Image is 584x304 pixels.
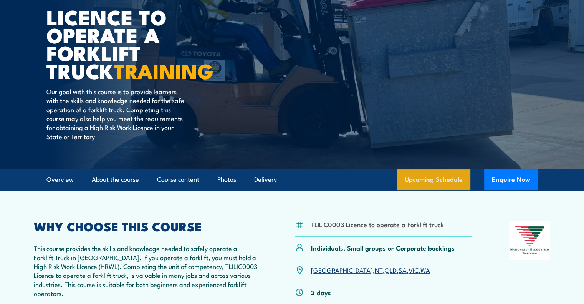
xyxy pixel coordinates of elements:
img: Nationally Recognised Training logo. [509,221,551,260]
a: [GEOGRAPHIC_DATA] [311,265,373,274]
a: Course content [157,169,199,190]
a: VIC [409,265,419,274]
a: WA [420,265,430,274]
a: NT [375,265,383,274]
p: Individuals, Small groups or Corporate bookings [311,243,455,252]
h1: Licence to operate a forklift truck [46,8,236,80]
p: Our goal with this course is to provide learners with the skills and knowledge needed for the saf... [46,87,187,141]
p: 2 days [311,288,331,297]
a: SA [399,265,407,274]
button: Enquire Now [484,169,538,190]
a: About the course [92,169,139,190]
strong: TRAINING [114,54,213,86]
a: Delivery [254,169,277,190]
a: QLD [385,265,397,274]
h2: WHY CHOOSE THIS COURSE [34,221,258,231]
a: Upcoming Schedule [397,169,470,190]
a: Photos [217,169,236,190]
p: , , , , , [311,266,430,274]
a: Overview [46,169,74,190]
li: TLILIC0003 Licence to operate a Forklift truck [311,220,444,229]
